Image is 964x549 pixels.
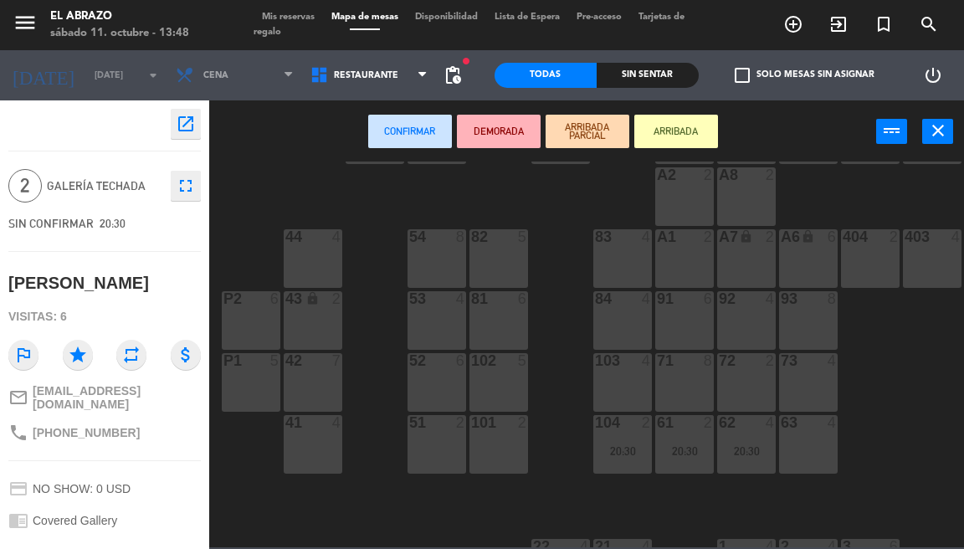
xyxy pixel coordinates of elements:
div: 42 [285,353,286,368]
div: Todas [495,63,597,88]
span: Pre-acceso [568,13,630,22]
i: exit_to_app [828,14,849,34]
div: 20:30 [655,445,714,457]
span: Restaurante [334,70,398,81]
i: arrow_drop_down [143,65,163,85]
div: El Abrazo [50,8,189,25]
i: mail_outline [8,387,28,408]
div: 82 [471,229,472,244]
span: 2 [8,169,42,203]
i: close [928,121,948,141]
div: 2 [890,229,900,244]
i: add_circle_outline [783,14,803,34]
div: A2 [657,167,658,182]
span: Mis reservas [254,13,323,22]
div: 104 [595,415,596,430]
div: 4 [828,353,838,368]
span: 20:30 [100,217,126,230]
button: power_input [876,119,907,144]
i: lock [801,229,815,244]
button: DEMORADA [457,115,541,148]
div: 4 [766,415,776,430]
div: 83 [595,229,596,244]
i: search [919,14,939,34]
div: 403 [905,229,905,244]
span: Lista de Espera [486,13,568,22]
span: Mapa de mesas [323,13,407,22]
span: [EMAIL_ADDRESS][DOMAIN_NAME] [33,384,201,411]
i: credit_card [8,479,28,499]
div: 4 [642,291,652,306]
div: 54 [409,229,410,244]
i: lock [305,291,320,305]
div: 52 [409,353,410,368]
div: 44 [285,229,286,244]
span: Disponibilidad [407,13,486,22]
div: 5 [518,353,528,368]
button: close [922,119,953,144]
span: NO SHOW: 0 USD [33,482,131,495]
span: pending_actions [443,65,463,85]
div: Visitas: 6 [8,302,201,331]
div: 84 [595,291,596,306]
div: 8 [704,353,714,368]
span: fiber_manual_record [461,56,471,66]
div: 53 [409,291,410,306]
div: 4 [951,229,961,244]
div: 91 [657,291,658,306]
button: ARRIBADA [634,115,718,148]
i: power_input [882,121,902,141]
div: 2 [642,415,652,430]
div: 4 [642,353,652,368]
div: 8 [828,291,838,306]
a: mail_outline[EMAIL_ADDRESS][DOMAIN_NAME] [8,384,201,411]
div: 61 [657,415,658,430]
div: 2 [704,167,714,182]
div: 2 [766,167,776,182]
i: menu [13,10,38,35]
div: 5 [518,229,528,244]
div: 2 [704,415,714,430]
div: Sin sentar [597,63,699,88]
button: ARRIBADA PARCIAL [546,115,629,148]
div: P2 [223,291,224,306]
div: sábado 11. octubre - 13:48 [50,25,189,42]
div: 73 [781,353,782,368]
span: check_box_outline_blank [735,68,750,83]
i: power_settings_new [923,65,943,85]
span: [PHONE_NUMBER] [33,426,140,439]
div: 20:30 [717,445,776,457]
div: 4 [456,291,466,306]
i: fullscreen [176,176,196,196]
i: open_in_new [176,114,196,134]
i: phone [8,423,28,443]
i: outlined_flag [8,340,38,370]
button: Confirmar [368,115,452,148]
div: 93 [781,291,782,306]
button: menu [13,10,38,41]
label: Solo mesas sin asignar [735,68,874,83]
div: 8 [456,229,466,244]
div: 2 [766,353,776,368]
div: 41 [285,415,286,430]
div: 101 [471,415,472,430]
div: P1 [223,353,224,368]
div: A1 [657,229,658,244]
i: repeat [116,340,146,370]
span: Covered Gallery [33,514,117,527]
i: lock [739,229,753,244]
div: 6 [518,291,528,306]
div: 2 [766,229,776,244]
div: 20:30 [593,445,652,457]
span: SIN CONFIRMAR [8,217,94,230]
div: 6 [828,229,838,244]
span: Galería Techada [47,177,162,196]
div: 63 [781,415,782,430]
div: 2 [518,415,528,430]
i: attach_money [171,340,201,370]
span: Cena [203,70,228,81]
div: 6 [456,353,466,368]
